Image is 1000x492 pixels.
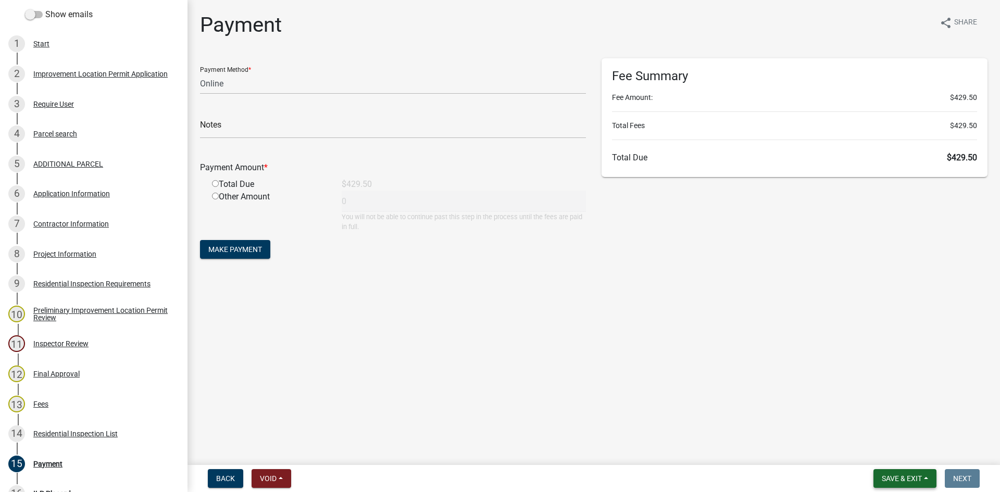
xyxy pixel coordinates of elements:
div: Start [33,40,49,47]
span: Make Payment [208,245,262,254]
span: $429.50 [947,153,977,162]
div: Inspector Review [33,340,89,347]
div: 4 [8,125,25,142]
span: Back [216,474,235,483]
div: Fees [33,400,48,408]
div: 10 [8,306,25,322]
span: Next [953,474,971,483]
h6: Fee Summary [612,69,977,84]
button: Make Payment [200,240,270,259]
div: Project Information [33,250,96,258]
h1: Payment [200,12,282,37]
label: Show emails [25,8,93,21]
div: Improvement Location Permit Application [33,70,168,78]
div: Preliminary Improvement Location Permit Review [33,307,171,321]
div: Total Due [204,178,334,191]
span: $429.50 [950,92,977,103]
div: Application Information [33,190,110,197]
span: Share [954,17,977,29]
div: Contractor Information [33,220,109,228]
div: 5 [8,156,25,172]
div: 12 [8,365,25,382]
div: Residential Inspection Requirements [33,280,151,287]
span: $429.50 [950,120,977,131]
div: Residential Inspection List [33,430,118,437]
h6: Total Due [612,153,977,162]
button: Next [945,469,980,488]
span: Void [260,474,277,483]
li: Fee Amount: [612,92,977,103]
i: share [940,17,952,29]
div: Require User [33,100,74,108]
button: Save & Exit [873,469,936,488]
div: 15 [8,456,25,472]
div: Other Amount [204,191,334,232]
button: shareShare [931,12,985,33]
div: 1 [8,35,25,52]
div: 6 [8,185,25,202]
div: Parcel search [33,130,77,137]
button: Void [252,469,291,488]
div: Payment Amount [192,161,594,174]
div: 11 [8,335,25,352]
button: Back [208,469,243,488]
span: Save & Exit [882,474,922,483]
div: 13 [8,396,25,412]
div: 9 [8,275,25,292]
div: ADDITIONAL PARCEL [33,160,103,168]
div: 7 [8,216,25,232]
div: 8 [8,246,25,262]
div: Final Approval [33,370,80,377]
li: Total Fees [612,120,977,131]
div: 3 [8,96,25,112]
div: Payment [33,460,63,468]
div: 2 [8,66,25,82]
div: 14 [8,425,25,442]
